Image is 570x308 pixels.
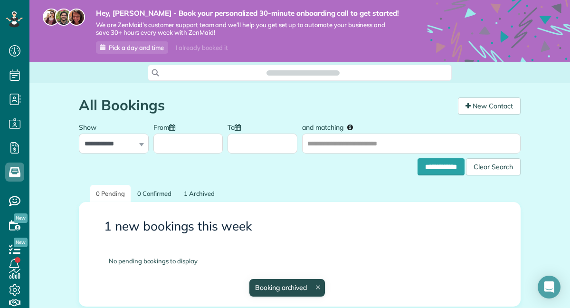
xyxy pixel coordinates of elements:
label: and matching [302,118,360,135]
span: New [14,213,28,223]
label: From [153,118,180,135]
span: Search ZenMaid… [276,68,330,77]
a: Pick a day and time [96,41,168,54]
h1: All Bookings [79,97,451,113]
a: 0 Confirmed [132,185,178,202]
a: 0 Pending [90,185,131,202]
div: No pending bookings to display [95,242,505,280]
img: maria-72a9807cf96188c08ef61303f053569d2e2a8a1cde33d635c8a3ac13582a053d.jpg [43,9,60,26]
div: Clear Search [466,158,521,175]
a: Clear Search [466,160,521,168]
div: I already booked it [170,42,233,54]
strong: Hey, [PERSON_NAME] - Book your personalized 30-minute onboarding call to get started! [96,9,399,18]
div: Open Intercom Messenger [538,276,560,298]
img: michelle-19f622bdf1676172e81f8f8fba1fb50e276960ebfe0243fe18214015130c80e4.jpg [68,9,85,26]
label: To [228,118,246,135]
a: New Contact [458,97,521,115]
div: Booking archived [249,279,325,297]
h3: 1 new bookings this week [104,220,495,233]
span: New [14,238,28,247]
img: jorge-587dff0eeaa6aab1f244e6dc62b8924c3b6ad411094392a53c71c6c4a576187d.jpg [55,9,72,26]
span: We are ZenMaid’s customer support team and we’ll help you get set up to automate your business an... [96,21,399,37]
a: 1 Archived [178,185,220,202]
span: Pick a day and time [109,44,164,51]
